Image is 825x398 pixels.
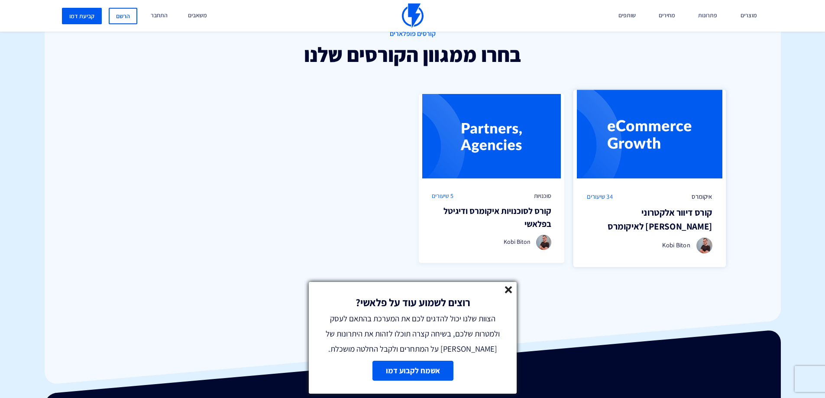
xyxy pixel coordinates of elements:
span: איקומרס [692,192,712,201]
span: Kobi Biton [662,241,690,249]
span: Kobi Biton [504,238,531,246]
span: סוכנויות [534,191,551,200]
span: 34 שיעורים [587,192,613,201]
a: סוכנויות 5 שיעורים קורס לסוכנויות איקומרס ודיגיטל בפלאשי Kobi Biton [419,94,564,263]
a: איקומרס 34 שיעורים קורס דיוור אלקטרוני [PERSON_NAME] לאיקומרס Kobi Biton [573,90,726,268]
a: הרשם [109,8,137,24]
h2: בחרו ממגוון הקורסים שלנו [97,43,729,66]
span: קורסים פופלארים [97,29,729,39]
span: 5 שיעורים [432,191,453,200]
h3: קורס לסוכנויות איקומרס ודיגיטל בפלאשי [432,204,551,230]
a: קביעת דמו [62,8,102,24]
h3: קורס דיוור אלקטרוני [PERSON_NAME] לאיקומרס [587,206,712,233]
